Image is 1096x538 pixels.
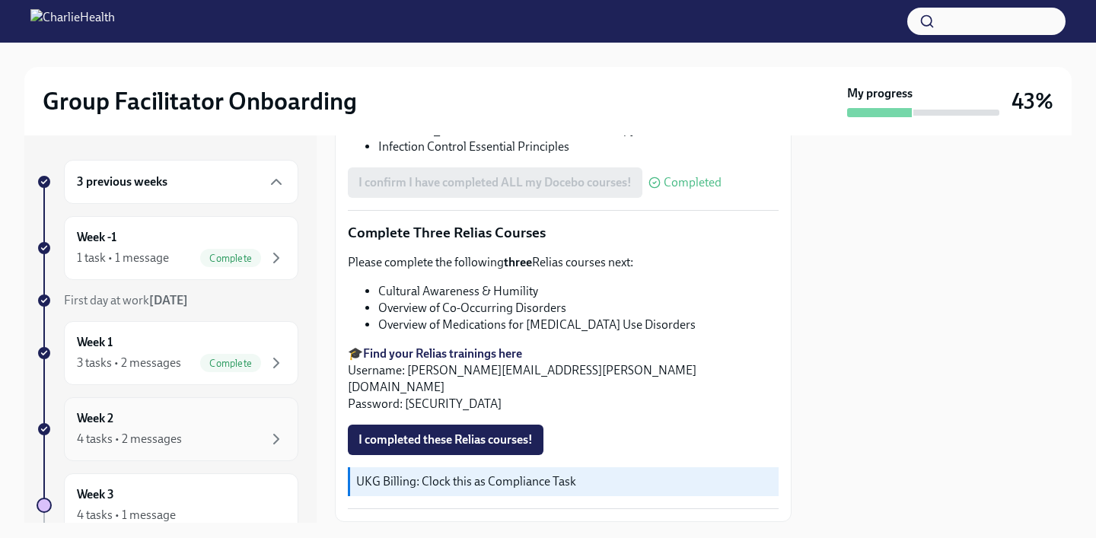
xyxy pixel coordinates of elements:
[378,300,779,317] li: Overview of Co-Occurring Disorders
[348,425,543,455] button: I completed these Relias courses!
[37,473,298,537] a: Week 34 tasks • 1 message
[77,229,116,246] h6: Week -1
[43,86,357,116] h2: Group Facilitator Onboarding
[847,85,913,102] strong: My progress
[378,317,779,333] li: Overview of Medications for [MEDICAL_DATA] Use Disorders
[37,397,298,461] a: Week 24 tasks • 2 messages
[363,346,522,361] a: Find your Relias trainings here
[504,255,532,269] strong: three
[77,173,167,190] h6: 3 previous weeks
[1012,88,1053,115] h3: 43%
[77,410,113,427] h6: Week 2
[77,355,181,371] div: 3 tasks • 2 messages
[200,358,261,369] span: Complete
[77,486,114,503] h6: Week 3
[356,473,773,490] p: UKG Billing: Clock this as Compliance Task
[378,283,779,300] li: Cultural Awareness & Humility
[64,293,188,307] span: First day at work
[77,507,176,524] div: 4 tasks • 1 message
[77,431,182,447] div: 4 tasks • 2 messages
[37,321,298,385] a: Week 13 tasks • 2 messagesComplete
[348,223,779,243] p: Complete Three Relias Courses
[64,160,298,204] div: 3 previous weeks
[149,293,188,307] strong: [DATE]
[664,177,722,189] span: Completed
[348,254,779,271] p: Please complete the following Relias courses next:
[358,432,533,447] span: I completed these Relias courses!
[37,216,298,280] a: Week -11 task • 1 messageComplete
[200,253,261,264] span: Complete
[37,292,298,309] a: First day at work[DATE]
[348,345,779,412] p: 🎓 Username: [PERSON_NAME][EMAIL_ADDRESS][PERSON_NAME][DOMAIN_NAME] Password: [SECURITY_DATA]
[77,250,169,266] div: 1 task • 1 message
[77,334,113,351] h6: Week 1
[378,138,779,155] li: Infection Control Essential Principles
[30,9,115,33] img: CharlieHealth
